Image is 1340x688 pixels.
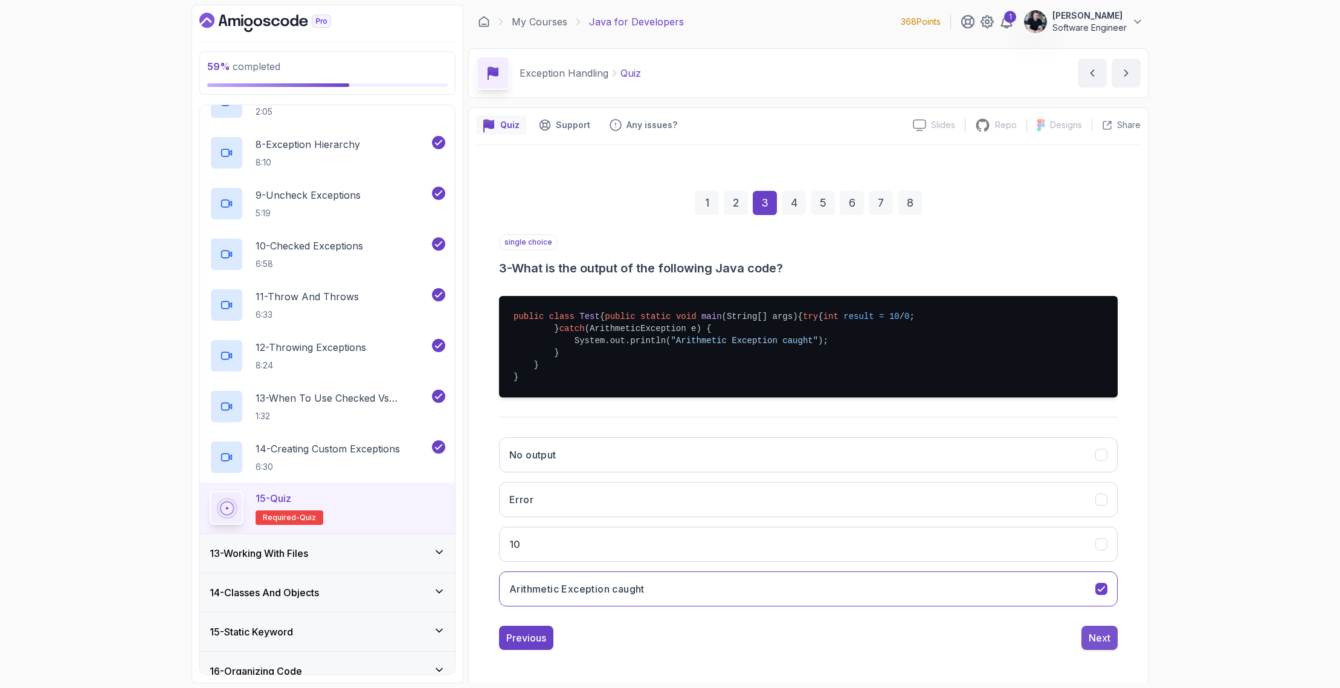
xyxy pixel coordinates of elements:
[823,312,839,321] span: int
[509,448,556,462] h3: No output
[256,156,360,169] p: 8:10
[671,336,818,346] span: "Arithmetic Exception caught"
[701,312,722,321] span: main
[640,312,671,321] span: static
[1089,631,1110,645] div: Next
[901,16,941,28] p: 368 Points
[1078,59,1107,88] button: previous content
[210,491,445,525] button: 15-QuizRequired-quiz
[256,258,363,270] p: 6:58
[605,312,635,321] span: public
[210,339,445,373] button: 12-Throwing Exceptions8:24
[207,60,280,72] span: completed
[889,312,900,321] span: 10
[722,312,798,321] span: (String[] args)
[256,309,359,321] p: 6:33
[589,14,684,29] p: Java for Developers
[256,340,366,355] p: 12 - Throwing Exceptions
[512,14,567,29] a: My Courses
[199,13,359,32] a: Dashboard
[1112,59,1141,88] button: next content
[1052,10,1127,22] p: [PERSON_NAME]
[499,571,1118,606] button: Arithmetic Exception caught
[753,191,777,215] div: 3
[210,390,445,423] button: 13-When To Use Checked Vs Unchecked Exeptions1:32
[256,188,361,202] p: 9 - Uncheck Exceptions
[904,312,909,321] span: 0
[476,115,527,135] button: quiz button
[210,136,445,170] button: 8-Exception Hierarchy8:10
[843,312,874,321] span: result
[256,442,400,456] p: 14 - Creating Custom Exceptions
[509,537,521,551] h3: 10
[256,461,400,473] p: 6:30
[556,119,590,131] p: Support
[724,191,748,215] div: 2
[811,191,835,215] div: 5
[999,14,1014,29] a: 1
[263,513,300,522] span: Required-
[1024,10,1047,33] img: user profile image
[782,191,806,215] div: 4
[499,260,1118,277] h3: 3 - What is the output of the following Java code?
[514,312,544,321] span: public
[520,66,608,80] p: Exception Handling
[210,664,302,678] h3: 16 - Organizing Code
[869,191,893,215] div: 7
[200,534,455,573] button: 13-Working With Files
[627,119,677,131] p: Any issues?
[931,119,955,131] p: Slides
[532,115,598,135] button: Support button
[210,546,308,561] h3: 13 - Working With Files
[803,312,818,321] span: try
[210,288,445,322] button: 11-Throw And Throws6:33
[256,410,430,422] p: 1:32
[499,234,558,250] p: single choice
[210,585,319,600] h3: 14 - Classes And Objects
[256,239,363,253] p: 10 - Checked Exceptions
[256,289,359,304] p: 11 - Throw And Throws
[506,631,546,645] div: Previous
[1092,119,1141,131] button: Share
[1052,22,1127,34] p: Software Engineer
[676,312,697,321] span: void
[210,625,293,639] h3: 15 - Static Keyword
[879,312,884,321] span: =
[210,440,445,474] button: 14-Creating Custom Exceptions6:30
[210,187,445,220] button: 9-Uncheck Exceptions5:19
[509,582,645,596] h3: Arithmetic Exception caught
[695,191,719,215] div: 1
[207,60,230,72] span: 59 %
[602,115,684,135] button: Feedback button
[300,513,316,522] span: quiz
[256,359,366,371] p: 8:24
[499,527,1118,562] button: 10
[898,191,922,215] div: 8
[210,237,445,271] button: 10-Checked Exceptions6:58
[499,437,1118,472] button: No output
[478,16,490,28] a: Dashboard
[256,106,339,118] p: 2:05
[499,626,553,650] button: Previous
[549,312,575,321] span: class
[256,391,430,405] p: 13 - When To Use Checked Vs Unchecked Exeptions
[256,491,291,506] p: 15 - Quiz
[1081,626,1118,650] button: Next
[840,191,864,215] div: 6
[256,207,361,219] p: 5:19
[995,119,1017,131] p: Repo
[509,492,533,507] h3: Error
[500,119,520,131] p: Quiz
[499,482,1118,517] button: Error
[1050,119,1082,131] p: Designs
[200,573,455,612] button: 14-Classes And Objects
[579,312,600,321] span: Test
[1023,10,1144,34] button: user profile image[PERSON_NAME]Software Engineer
[1117,119,1141,131] p: Share
[256,137,360,152] p: 8 - Exception Hierarchy
[200,612,455,651] button: 15-Static Keyword
[559,324,585,333] span: catch
[620,66,641,80] p: Quiz
[499,296,1118,397] pre: { { { / ; } (ArithmeticException e) { System.out.println( ); } } }
[1004,11,1016,23] div: 1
